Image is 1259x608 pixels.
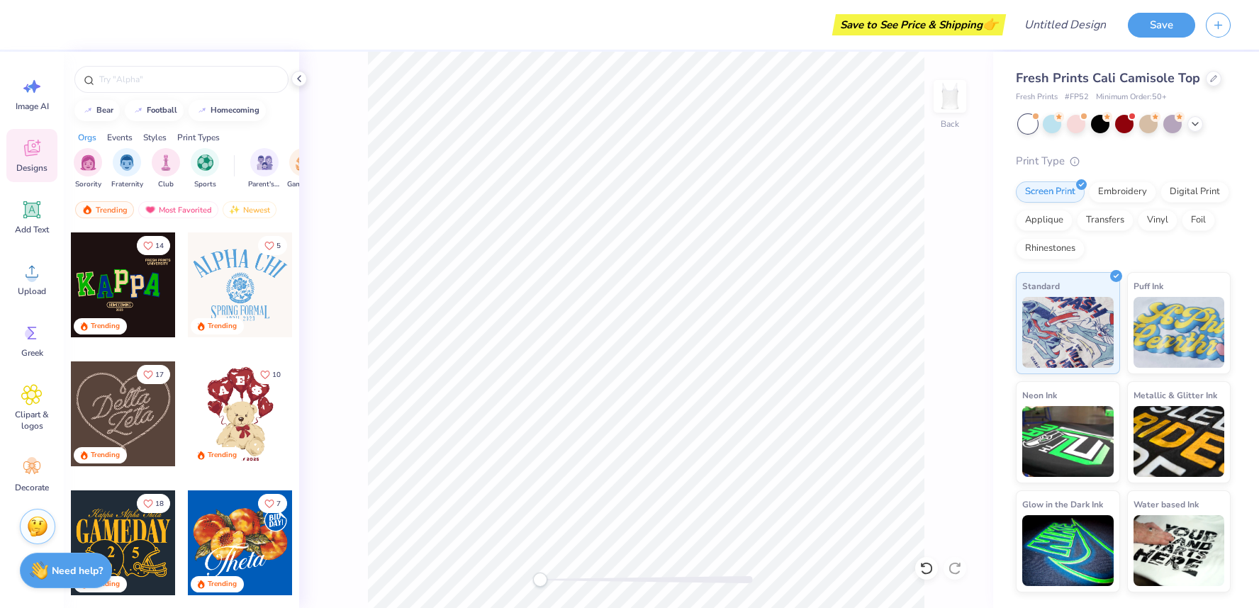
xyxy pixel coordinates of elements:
[211,106,259,114] div: homecoming
[78,131,96,144] div: Orgs
[9,409,55,432] span: Clipart & logos
[155,371,164,378] span: 17
[137,365,170,384] button: Like
[152,148,180,190] button: filter button
[1016,210,1073,231] div: Applique
[82,205,93,215] img: trending.gif
[936,82,964,111] img: Back
[15,482,49,493] span: Decorate
[208,579,237,590] div: Trending
[1160,181,1229,203] div: Digital Print
[287,148,320,190] div: filter for Game Day
[276,242,281,249] span: 5
[1022,297,1114,368] img: Standard
[1128,13,1195,38] button: Save
[248,148,281,190] div: filter for Parent's Weekend
[257,154,273,171] img: Parent's Weekend Image
[96,106,113,114] div: bear
[1016,69,1200,86] span: Fresh Prints Cali Camisole Top
[147,106,177,114] div: football
[91,321,120,332] div: Trending
[74,148,102,190] div: filter for Sorority
[16,162,47,174] span: Designs
[138,201,218,218] div: Most Favorited
[208,321,237,332] div: Trending
[194,179,216,190] span: Sports
[258,494,287,513] button: Like
[1016,91,1058,103] span: Fresh Prints
[1134,297,1225,368] img: Puff Ink
[836,14,1002,35] div: Save to See Price & Shipping
[189,100,266,121] button: homecoming
[133,106,144,115] img: trend_line.gif
[533,573,547,587] div: Accessibility label
[1182,210,1215,231] div: Foil
[158,154,174,171] img: Club Image
[80,154,96,171] img: Sorority Image
[1022,497,1103,512] span: Glow in the Dark Ink
[1134,406,1225,477] img: Metallic & Glitter Ink
[75,201,134,218] div: Trending
[111,179,143,190] span: Fraternity
[1134,388,1217,402] span: Metallic & Glitter Ink
[208,450,237,461] div: Trending
[143,131,167,144] div: Styles
[125,100,184,121] button: football
[196,106,208,115] img: trend_line.gif
[1134,278,1163,293] span: Puff Ink
[1022,515,1114,586] img: Glow in the Dark Ink
[1022,406,1114,477] img: Neon Ink
[1016,238,1085,259] div: Rhinestones
[91,450,120,461] div: Trending
[1077,210,1134,231] div: Transfers
[74,148,102,190] button: filter button
[191,148,219,190] div: filter for Sports
[223,201,276,218] div: Newest
[177,131,220,144] div: Print Types
[272,371,281,378] span: 10
[276,500,281,507] span: 7
[1138,210,1177,231] div: Vinyl
[155,500,164,507] span: 18
[158,179,174,190] span: Club
[258,236,287,255] button: Like
[1013,11,1117,39] input: Untitled Design
[287,179,320,190] span: Game Day
[137,494,170,513] button: Like
[1022,388,1057,402] span: Neon Ink
[152,148,180,190] div: filter for Club
[1134,515,1225,586] img: Water based Ink
[197,154,213,171] img: Sports Image
[296,154,312,171] img: Game Day Image
[983,16,998,33] span: 👉
[82,106,94,115] img: trend_line.gif
[16,101,49,112] span: Image AI
[1016,153,1231,169] div: Print Type
[145,205,156,215] img: most_fav.gif
[1022,278,1060,293] span: Standard
[52,564,103,578] strong: Need help?
[248,179,281,190] span: Parent's Weekend
[1096,91,1167,103] span: Minimum Order: 50 +
[111,148,143,190] button: filter button
[1089,181,1156,203] div: Embroidery
[119,154,135,171] img: Fraternity Image
[111,148,143,190] div: filter for Fraternity
[98,72,279,86] input: Try "Alpha"
[229,205,240,215] img: newest.gif
[15,224,49,235] span: Add Text
[137,236,170,255] button: Like
[941,118,959,130] div: Back
[74,100,120,121] button: bear
[155,242,164,249] span: 14
[254,365,287,384] button: Like
[1134,497,1199,512] span: Water based Ink
[287,148,320,190] button: filter button
[107,131,133,144] div: Events
[1065,91,1089,103] span: # FP52
[191,148,219,190] button: filter button
[18,286,46,297] span: Upload
[75,179,101,190] span: Sorority
[21,347,43,359] span: Greek
[248,148,281,190] button: filter button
